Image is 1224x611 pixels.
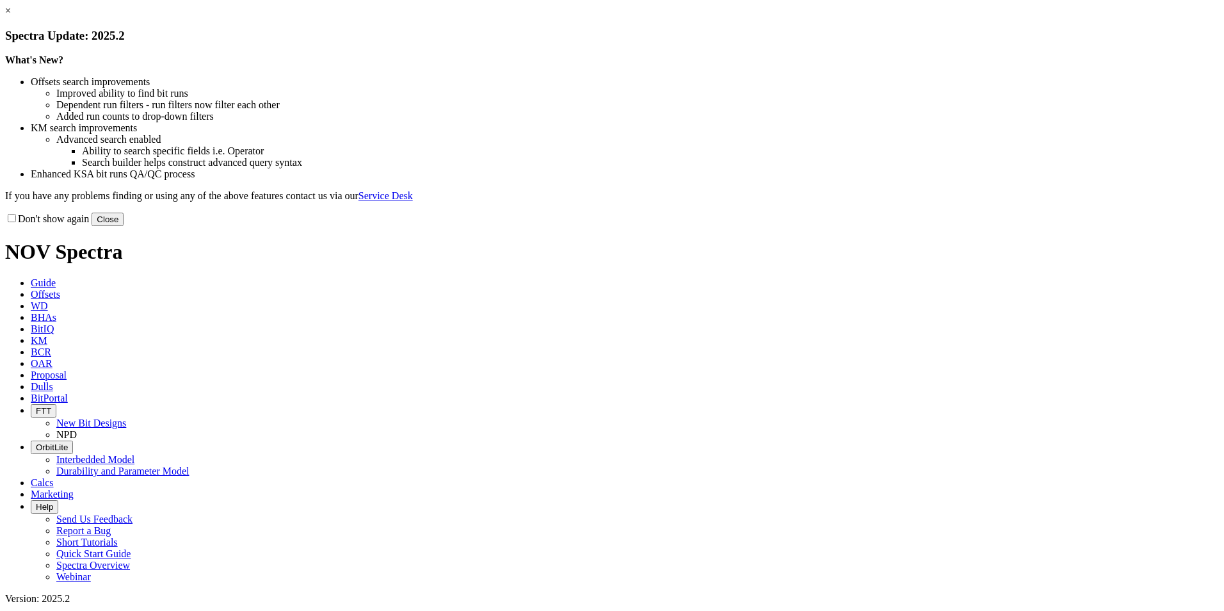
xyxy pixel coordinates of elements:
button: Close [92,213,124,226]
span: KM [31,335,47,346]
strong: What's New? [5,54,63,65]
li: Search builder helps construct advanced query syntax [82,157,1219,168]
div: Version: 2025.2 [5,593,1219,605]
a: Report a Bug [56,525,111,536]
span: BitPortal [31,393,68,403]
a: × [5,5,11,16]
span: OrbitLite [36,443,68,452]
li: Enhanced KSA bit runs QA/QC process [31,168,1219,180]
h3: Spectra Update: 2025.2 [5,29,1219,43]
span: BCR [31,346,51,357]
span: Proposal [31,370,67,380]
a: Short Tutorials [56,537,118,548]
h1: NOV Spectra [5,240,1219,264]
a: Spectra Overview [56,560,130,571]
li: Ability to search specific fields i.e. Operator [82,145,1219,157]
a: Send Us Feedback [56,514,133,525]
a: Interbedded Model [56,454,134,465]
span: Marketing [31,489,74,500]
li: Improved ability to find bit runs [56,88,1219,99]
span: BHAs [31,312,56,323]
p: If you have any problems finding or using any of the above features contact us via our [5,190,1219,202]
span: Calcs [31,477,54,488]
a: Service Desk [358,190,413,201]
span: Guide [31,277,56,288]
a: New Bit Designs [56,418,126,428]
a: Quick Start Guide [56,548,131,559]
span: Dulls [31,381,53,392]
span: OAR [31,358,52,369]
li: KM search improvements [31,122,1219,134]
span: Help [36,502,53,512]
span: Offsets [31,289,60,300]
li: Offsets search improvements [31,76,1219,88]
span: BitIQ [31,323,54,334]
span: FTT [36,406,51,416]
span: WD [31,300,48,311]
input: Don't show again [8,214,16,222]
li: Added run counts to drop-down filters [56,111,1219,122]
a: NPD [56,429,77,440]
li: Advanced search enabled [56,134,1219,145]
a: Webinar [56,571,91,582]
label: Don't show again [5,213,89,224]
a: Durability and Parameter Model [56,466,189,477]
li: Dependent run filters - run filters now filter each other [56,99,1219,111]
